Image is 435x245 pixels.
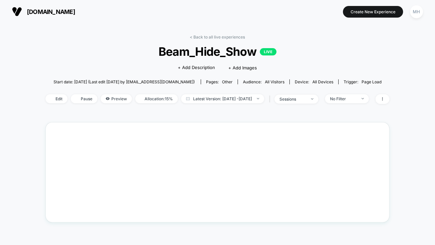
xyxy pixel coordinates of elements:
p: LIVE [260,48,276,55]
img: end [311,98,313,100]
span: + Add Description [178,64,215,71]
button: Create New Experience [343,6,403,18]
span: Device: [289,79,338,84]
span: | [268,94,274,104]
button: [DOMAIN_NAME] [10,6,77,17]
div: No Filter [330,96,357,101]
a: < Back to all live experiences [190,35,245,40]
span: Beam_Hide_Show [63,44,373,58]
img: calendar [186,97,190,100]
img: end [257,98,259,99]
span: Latest Version: [DATE] - [DATE] [181,94,264,103]
span: all devices [312,79,333,84]
span: Preview [101,94,132,103]
span: Edit [46,94,67,103]
span: All Visitors [265,79,284,84]
span: Allocation: 15% [135,94,178,103]
div: Pages: [206,79,233,84]
span: [DOMAIN_NAME] [27,8,75,15]
div: Trigger: [344,79,381,84]
button: MH [408,5,425,19]
div: MH [410,5,423,18]
div: sessions [279,97,306,102]
span: Start date: [DATE] (Last edit [DATE] by [EMAIL_ADDRESS][DOMAIN_NAME]) [54,79,195,84]
img: end [362,98,364,99]
span: Pause [71,94,97,103]
span: + Add Images [229,65,257,70]
img: Visually logo [12,7,22,17]
span: other [222,79,233,84]
span: Page Load [362,79,381,84]
div: Audience: [243,79,284,84]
